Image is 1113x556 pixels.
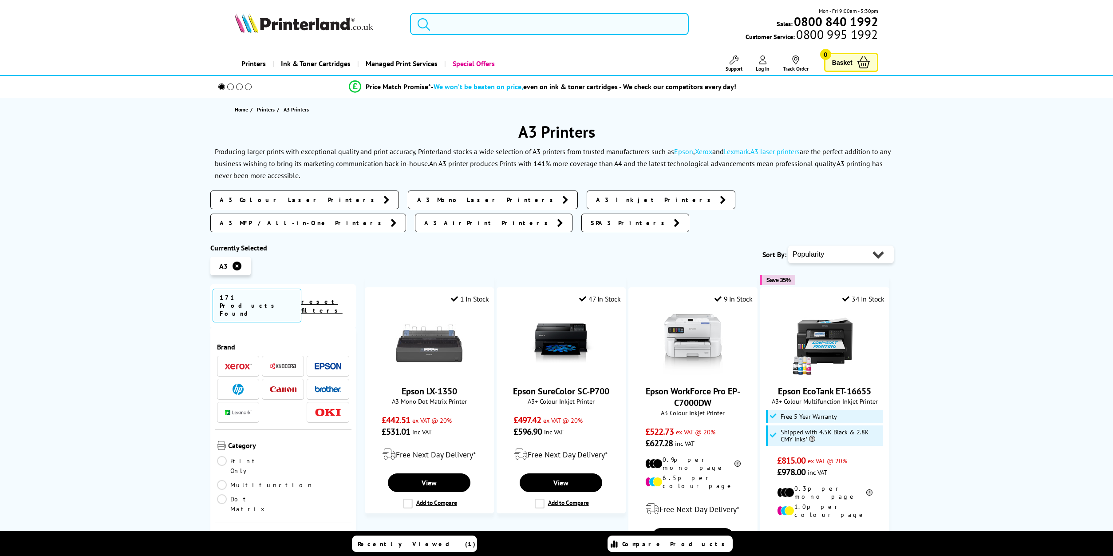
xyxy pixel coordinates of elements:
[225,361,252,372] a: Xerox
[777,466,806,478] span: £978.00
[451,294,489,303] div: 1 In Stock
[220,195,379,204] span: A3 Colour Laser Printers
[434,82,523,91] span: We won’t be beaten on price,
[235,13,373,33] img: Printerland Logo
[225,384,252,395] a: HP
[765,397,884,405] span: A3+ Colour Multifunction Inkjet Printer
[645,426,674,437] span: £522.73
[622,540,730,548] span: Compare Products
[284,106,309,113] span: A3 Printers
[777,455,806,466] span: £815.00
[382,414,410,426] span: £442.51
[791,310,858,377] img: Epson EcoTank ET-16655
[793,17,878,26] a: 0800 840 1992
[213,289,301,322] span: 171 Products Found
[402,385,457,397] a: Epson LX-1350
[217,342,349,351] span: Brand
[219,262,228,270] span: A3
[412,416,452,425] span: ex VAT @ 20%
[235,52,272,75] a: Printers
[217,441,226,450] img: Category
[210,214,406,232] a: A3 MFP / All-in-One Printers
[228,441,349,452] span: Category
[210,191,399,209] a: A3 Colour Laser Printers
[762,250,786,259] span: Sort By:
[366,82,431,91] span: Price Match Promise*
[357,52,444,75] a: Managed Print Services
[417,195,558,204] span: A3 Mono Laser Printers
[819,7,878,15] span: Mon - Fri 9:00am - 5:30pm
[765,525,884,550] div: modal_delivery
[695,147,712,156] a: Xerox
[501,442,621,467] div: modal_delivery
[794,13,878,30] b: 0800 840 1992
[591,218,669,227] span: SRA3 Printers
[645,437,673,449] span: £627.28
[756,65,770,72] span: Log In
[225,410,252,415] img: Lexmark
[396,369,462,378] a: Epson LX-1350
[645,456,741,472] li: 0.9p per mono page
[215,147,890,168] p: Producing larger prints with exceptional quality and print accuracy, Printerland stocks a wide se...
[206,79,879,95] li: modal_Promise
[781,413,837,420] span: Free 5 Year Warranty
[777,503,872,519] li: 1.0p per colour page
[431,82,736,91] div: - even on ink & toner cartridges - We check our competitors every day!
[766,277,791,283] span: Save 35%
[315,363,341,369] img: Epson
[646,385,740,409] a: Epson WorkForce Pro EP-C7000DW
[315,384,341,395] a: Brother
[513,426,542,437] span: £596.90
[210,121,903,142] h1: A3 Printers
[842,294,884,303] div: 34 In Stock
[257,105,277,114] a: Printers
[544,428,564,436] span: inc VAT
[370,397,489,405] span: A3 Mono Dot Matrix Printer
[726,56,742,72] a: Support
[808,457,847,465] span: ex VAT @ 20%
[235,105,250,114] a: Home
[778,385,871,397] a: Epson EcoTank ET-16655
[215,159,883,180] p: An A3 printer produces Prints with 141% more coverage than A4 and the latest technological advanc...
[396,310,462,377] img: Epson LX-1350
[217,480,314,490] a: Multifunction
[777,20,793,28] span: Sales:
[659,369,726,378] a: Epson WorkForce Pro EP-C7000DW
[781,429,881,443] span: Shipped with 4.5K Black & 2.8K CMY Inks*
[543,416,583,425] span: ex VAT @ 20%
[235,13,399,35] a: Printerland Logo
[382,426,410,437] span: £531.01
[408,191,578,209] a: A3 Mono Laser Printers
[633,496,753,521] div: modal_delivery
[225,407,252,418] a: Lexmark
[217,456,283,476] a: Print Only
[808,468,827,477] span: inc VAT
[676,428,715,436] span: ex VAT @ 20%
[633,409,753,417] span: A3 Colour Inkjet Printer
[659,310,726,377] img: Epson WorkForce Pro EP-C7000DW
[746,30,878,41] span: Customer Service:
[270,361,296,372] a: Kyocera
[315,386,341,392] img: Brother
[528,310,594,377] img: Epson SureColor SC-P700
[358,540,476,548] span: Recently Viewed (1)
[579,294,620,303] div: 47 In Stock
[315,407,341,418] a: OKI
[388,473,470,492] a: View
[257,105,275,114] span: Printers
[270,384,296,395] a: Canon
[608,536,733,552] a: Compare Products
[820,49,831,60] span: 0
[795,30,878,39] span: 0800 995 1992
[513,414,541,426] span: £497.42
[645,474,741,490] li: 6.5p per colour page
[210,243,356,252] div: Currently Selected
[501,397,621,405] span: A3+ Colour Inkjet Printer
[301,298,343,314] a: reset filters
[412,428,432,436] span: inc VAT
[352,536,477,552] a: Recently Viewed (1)
[724,147,749,156] a: Lexmark
[444,52,501,75] a: Special Offers
[581,214,689,232] a: SRA3 Printers
[651,528,734,547] a: View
